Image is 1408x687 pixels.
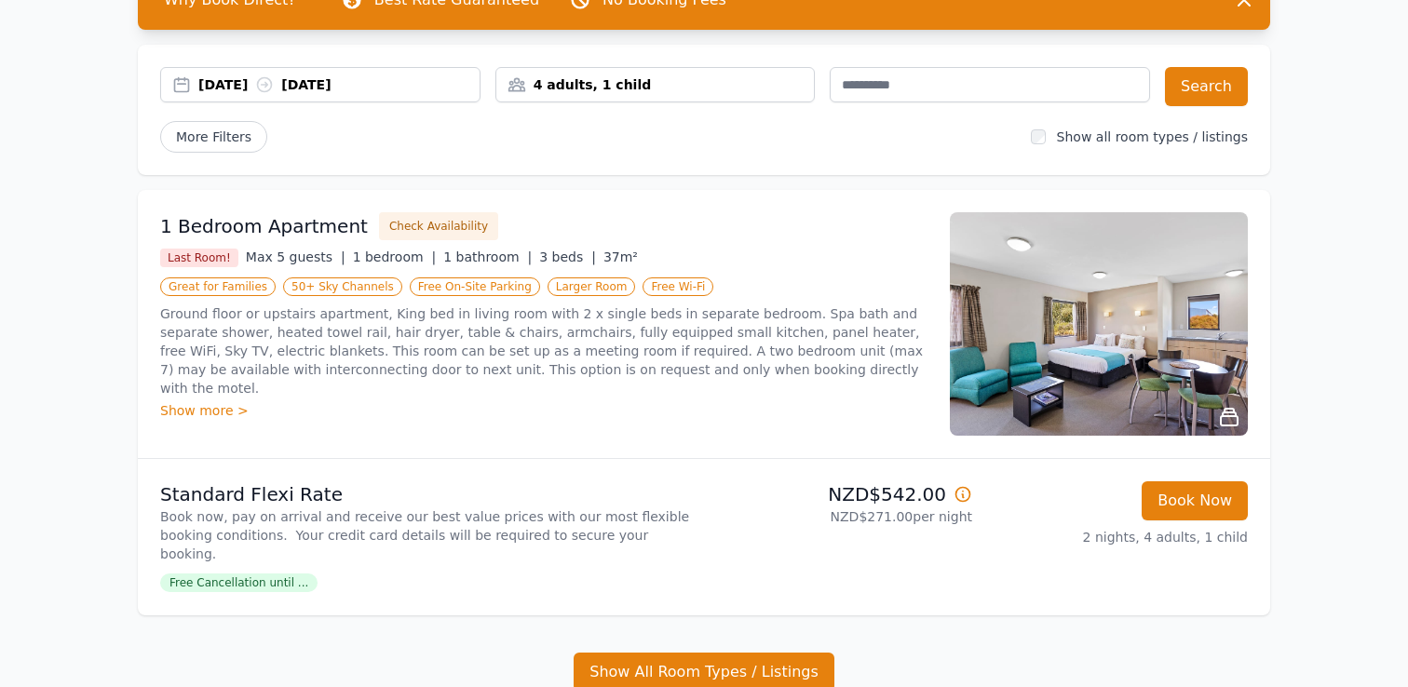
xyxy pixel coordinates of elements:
[548,277,636,296] span: Larger Room
[379,212,498,240] button: Check Availability
[160,507,697,563] p: Book now, pay on arrival and receive our best value prices with our most flexible booking conditi...
[353,249,437,264] span: 1 bedroom |
[160,121,267,153] span: More Filters
[283,277,402,296] span: 50+ Sky Channels
[496,75,815,94] div: 4 adults, 1 child
[643,277,713,296] span: Free Wi-Fi
[198,75,480,94] div: [DATE] [DATE]
[160,277,276,296] span: Great for Families
[1142,481,1248,520] button: Book Now
[539,249,596,264] span: 3 beds |
[160,573,318,592] span: Free Cancellation until ...
[160,304,927,397] p: Ground floor or upstairs apartment, King bed in living room with 2 x single beds in separate bedr...
[711,481,972,507] p: NZD$542.00
[160,213,368,239] h3: 1 Bedroom Apartment
[987,528,1248,546] p: 2 nights, 4 adults, 1 child
[711,507,972,526] p: NZD$271.00 per night
[410,277,540,296] span: Free On-Site Parking
[603,249,638,264] span: 37m²
[160,401,927,420] div: Show more >
[1057,129,1248,144] label: Show all room types / listings
[160,481,697,507] p: Standard Flexi Rate
[1165,67,1248,106] button: Search
[443,249,532,264] span: 1 bathroom |
[246,249,345,264] span: Max 5 guests |
[160,249,238,267] span: Last Room!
